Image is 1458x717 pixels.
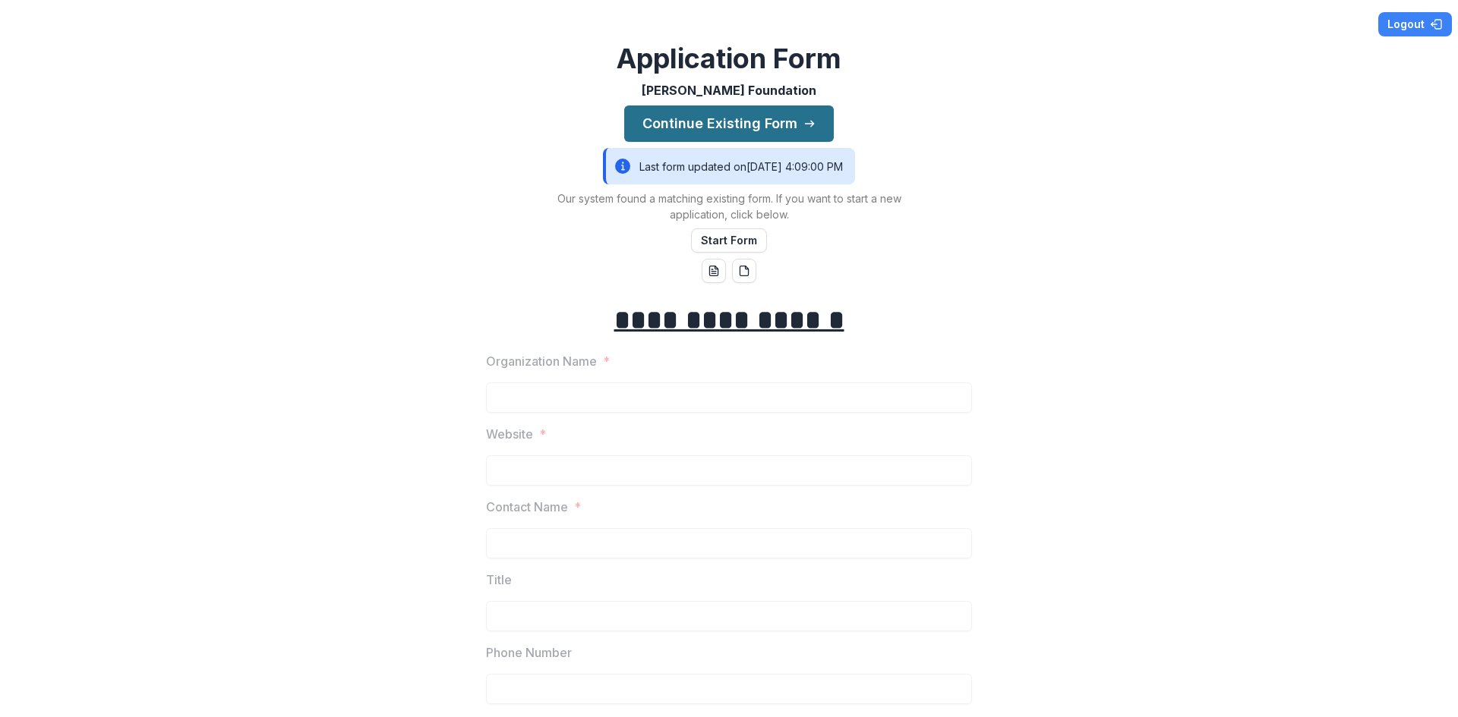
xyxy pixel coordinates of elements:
[642,81,816,99] p: [PERSON_NAME] Foundation
[691,228,767,253] button: Start Form
[486,643,572,662] p: Phone Number
[603,148,855,184] div: Last form updated on [DATE] 4:09:00 PM
[486,425,533,443] p: Website
[702,259,726,283] button: word-download
[732,259,756,283] button: pdf-download
[539,190,919,222] p: Our system found a matching existing form. If you want to start a new application, click below.
[1378,12,1452,36] button: Logout
[617,42,841,75] h2: Application Form
[624,105,834,142] button: Continue Existing Form
[486,498,568,516] p: Contact Name
[486,571,512,589] p: Title
[486,352,597,370] p: Organization Name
